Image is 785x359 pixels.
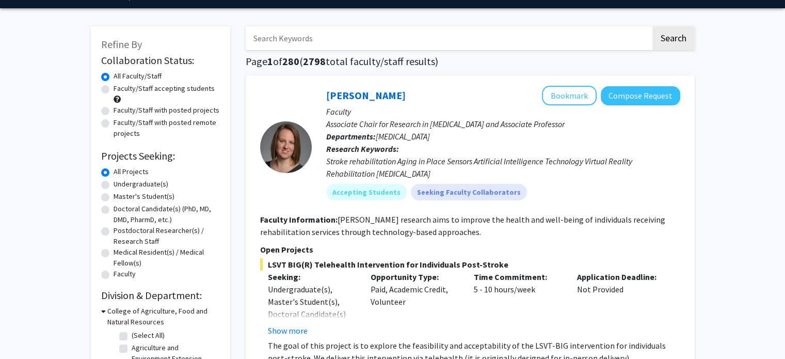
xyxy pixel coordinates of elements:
[577,271,665,283] p: Application Deadline:
[363,271,466,337] div: Paid, Academic Credit, Volunteer
[101,54,220,67] h2: Collaboration Status:
[376,131,430,142] span: [MEDICAL_DATA]
[8,313,44,351] iframe: Chat
[326,184,407,200] mat-chip: Accepting Students
[652,26,695,50] button: Search
[107,306,220,327] h3: College of Agriculture, Food and Natural Resources
[268,324,308,337] button: Show more
[474,271,562,283] p: Time Commitment:
[132,330,165,341] label: (Select All)
[114,105,219,116] label: Faculty/Staff with posted projects
[282,55,299,68] span: 280
[466,271,569,337] div: 5 - 10 hours/week
[542,86,597,105] button: Add Rachel Wolpert to Bookmarks
[303,55,326,68] span: 2798
[326,131,376,142] b: Departments:
[326,155,680,180] div: Stroke rehabilitation Aging in Place Sensors Artificial Intelligence Technology Virtual Reality R...
[114,269,136,279] label: Faculty
[101,289,220,302] h2: Division & Department:
[114,247,220,269] label: Medical Resident(s) / Medical Fellow(s)
[260,258,680,271] span: LSVT BIG(R) Telehealth Intervention for Individuals Post-Stroke
[268,271,356,283] p: Seeking:
[411,184,527,200] mat-chip: Seeking Faculty Collaborators
[569,271,672,337] div: Not Provided
[601,86,680,105] button: Compose Request to Rachel Wolpert
[114,204,220,225] label: Doctoral Candidate(s) (PhD, MD, DMD, PharmD, etc.)
[114,225,220,247] label: Postdoctoral Researcher(s) / Research Staff
[114,179,168,190] label: Undergraduate(s)
[267,55,273,68] span: 1
[326,118,680,130] p: Associate Chair for Research in [MEDICAL_DATA] and Associate Professor
[260,214,665,237] fg-read-more: [PERSON_NAME] research aims to improve the health and well-being of individuals receiving rehabil...
[114,166,149,177] label: All Projects
[371,271,458,283] p: Opportunity Type:
[114,83,215,94] label: Faculty/Staff accepting students
[101,38,142,51] span: Refine By
[114,117,220,139] label: Faculty/Staff with posted remote projects
[326,89,406,102] a: [PERSON_NAME]
[101,150,220,162] h2: Projects Seeking:
[326,105,680,118] p: Faculty
[260,243,680,256] p: Open Projects
[326,144,399,154] b: Research Keywords:
[246,55,695,68] h1: Page of ( total faculty/staff results)
[260,214,338,225] b: Faculty Information:
[114,191,174,202] label: Master's Student(s)
[246,26,651,50] input: Search Keywords
[114,71,162,82] label: All Faculty/Staff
